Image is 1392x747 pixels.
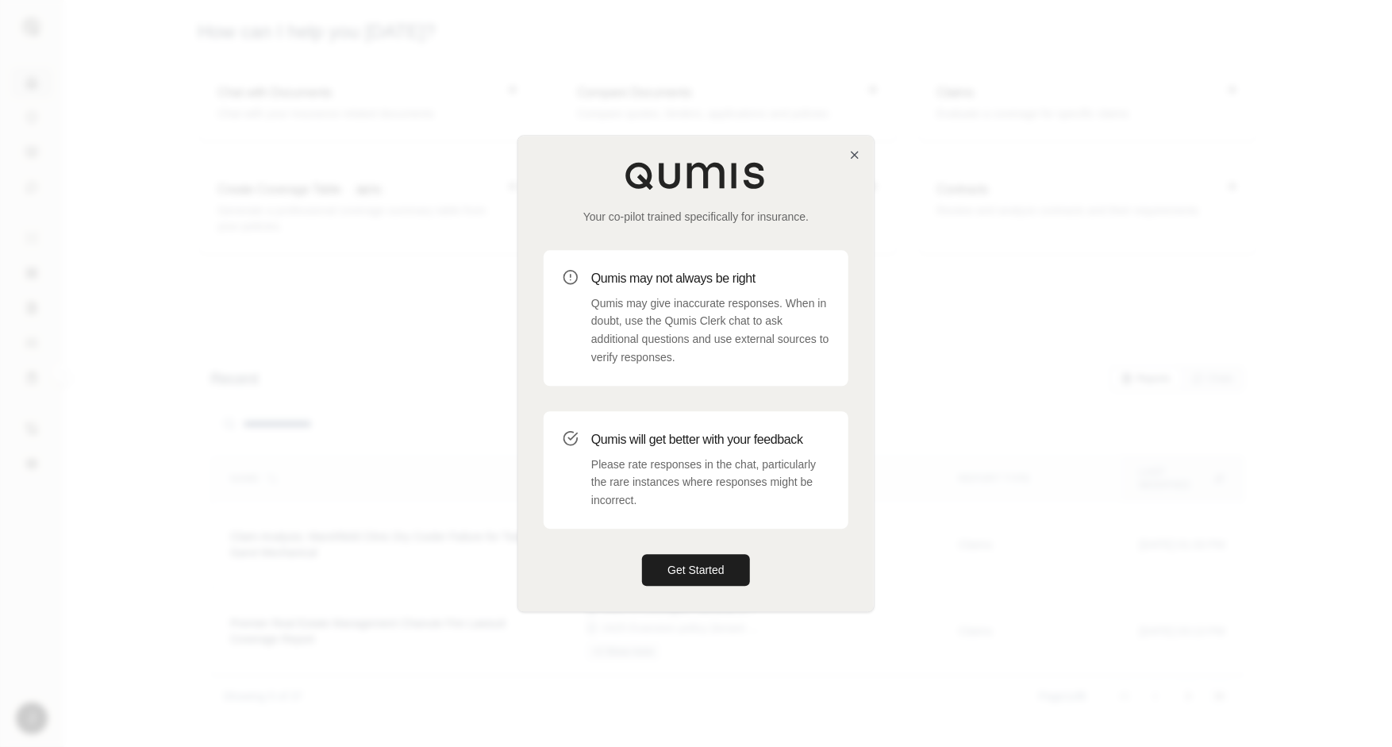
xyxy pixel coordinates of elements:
[591,456,829,510] p: Please rate responses in the chat, particularly the rare instances where responses might be incor...
[591,295,829,367] p: Qumis may give inaccurate responses. When in doubt, use the Qumis Clerk chat to ask additional qu...
[591,269,829,288] h3: Qumis may not always be right
[591,430,829,449] h3: Qumis will get better with your feedback
[625,161,767,190] img: Qumis Logo
[544,209,848,225] p: Your co-pilot trained specifically for insurance.
[642,554,750,586] button: Get Started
